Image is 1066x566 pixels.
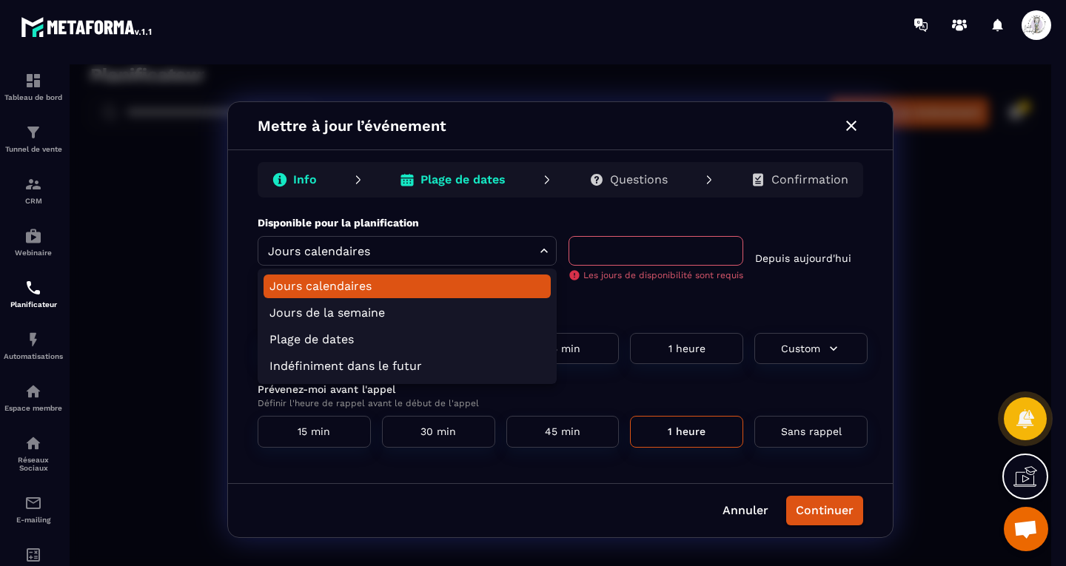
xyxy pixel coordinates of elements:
[4,371,63,423] a: automationsautomationsEspace membre
[24,279,42,297] img: scheduler
[194,263,481,287] li: Plage de dates
[4,352,63,360] p: Automatisations
[4,404,63,412] p: Espace membre
[4,164,63,216] a: formationformationCRM
[24,383,42,400] img: automations
[24,72,42,90] img: formation
[194,290,481,314] li: Indéfiniment dans le futur
[4,516,63,524] p: E-mailing
[4,456,63,472] p: Réseaux Sociaux
[24,175,42,193] img: formation
[4,268,63,320] a: schedulerschedulerPlanificateur
[1004,507,1048,551] a: Ouvrir le chat
[24,124,42,141] img: formation
[24,494,42,512] img: email
[4,197,63,205] p: CRM
[4,483,63,535] a: emailemailE-mailing
[21,13,154,40] img: logo
[4,112,63,164] a: formationformationTunnel de vente
[4,93,63,101] p: Tableau de bord
[4,249,63,257] p: Webinaire
[4,423,63,483] a: social-networksocial-networkRéseaux Sociaux
[4,300,63,309] p: Planificateur
[24,227,42,245] img: automations
[194,210,481,234] li: Jours calendaires
[24,546,42,564] img: accountant
[194,237,481,260] li: Jours de la semaine
[4,216,63,268] a: automationsautomationsWebinaire
[24,331,42,348] img: automations
[4,145,63,153] p: Tunnel de vente
[24,434,42,452] img: social-network
[4,61,63,112] a: formationformationTableau de bord
[4,320,63,371] a: automationsautomationsAutomatisations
